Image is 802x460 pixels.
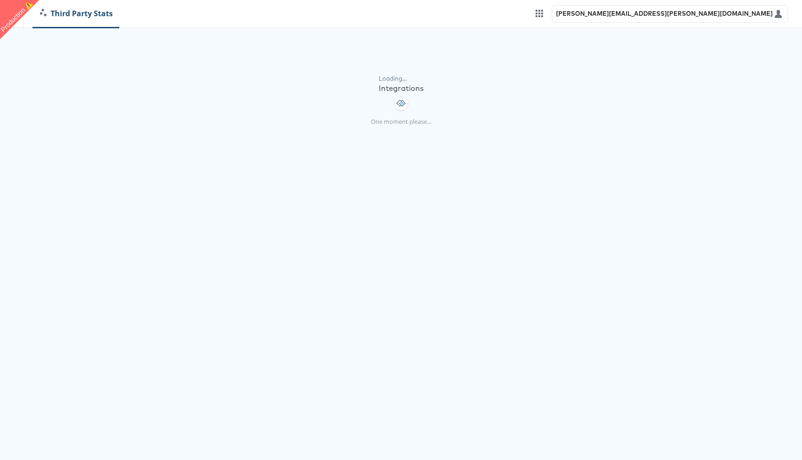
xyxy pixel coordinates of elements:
[379,74,424,83] div: Loading...
[33,8,120,19] a: Third Party Stats
[371,117,431,126] p: One moment please...
[556,9,773,18] div: [PERSON_NAME][EMAIL_ADDRESS][PERSON_NAME][DOMAIN_NAME]
[379,83,424,94] div: Integrations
